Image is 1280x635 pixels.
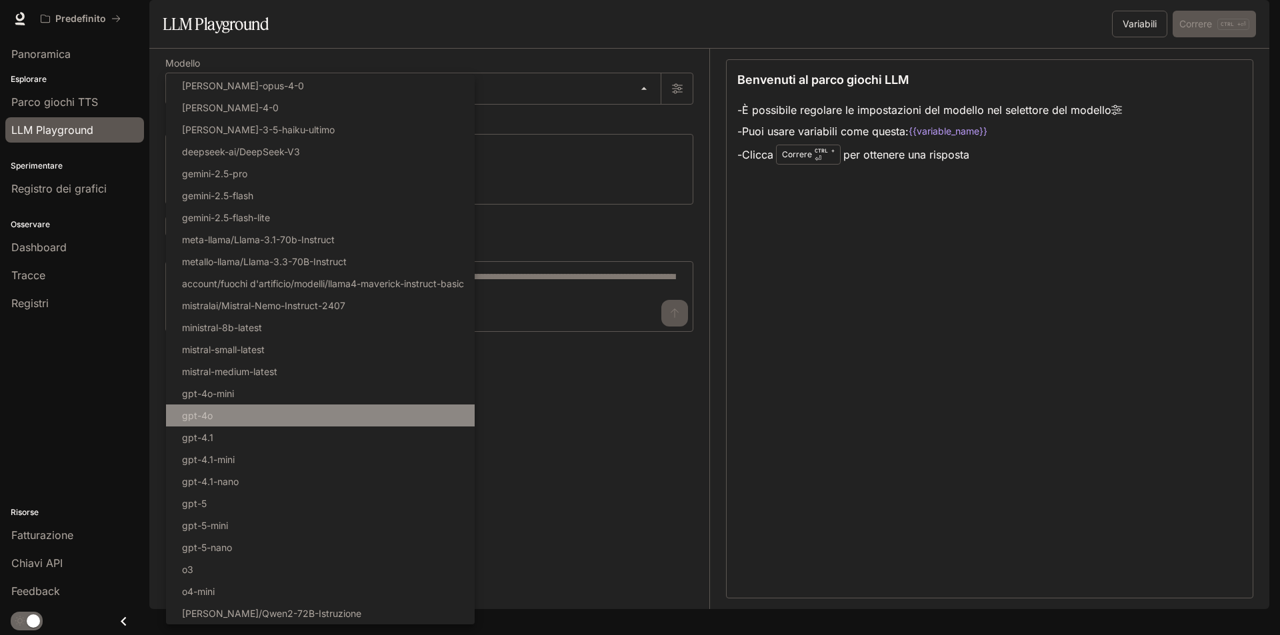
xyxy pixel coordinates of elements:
[182,432,213,443] font: gpt-4.1
[182,608,361,619] font: [PERSON_NAME]/Qwen2-72B-Istruzione
[182,366,277,377] font: mistral-medium-latest
[182,212,270,223] font: gemini-2.5-flash-lite
[182,542,232,553] font: gpt-5-nano
[182,124,335,135] font: [PERSON_NAME]-3-5-haiku-ultimo
[182,146,300,157] font: deepseek-ai/DeepSeek-V3
[182,234,335,245] font: meta-llama/Llama-3.1-70b-Instruct
[182,168,247,179] font: gemini-2.5-pro
[182,498,207,509] font: gpt-5
[182,454,235,465] font: gpt-4.1-mini
[182,322,262,333] font: ministral-8b-latest
[182,344,265,355] font: mistral-small-latest
[182,476,239,487] font: gpt-4.1-nano
[182,102,279,113] font: [PERSON_NAME]-4-0
[182,300,345,311] font: mistralai/Mistral-Nemo-Instruct-2407
[182,256,347,267] font: metallo-llama/Llama-3.3-70B-Instruct
[182,80,304,91] font: [PERSON_NAME]-opus-4-0
[182,564,193,575] font: o3
[182,278,464,289] font: account/fuochi d'artificio/modelli/llama4-maverick-instruct-basic
[182,586,215,597] font: o4-mini
[182,388,234,399] font: gpt-4o-mini
[182,520,228,531] font: gpt-5-mini
[182,410,213,421] font: gpt-4o
[182,190,253,201] font: gemini-2.5-flash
